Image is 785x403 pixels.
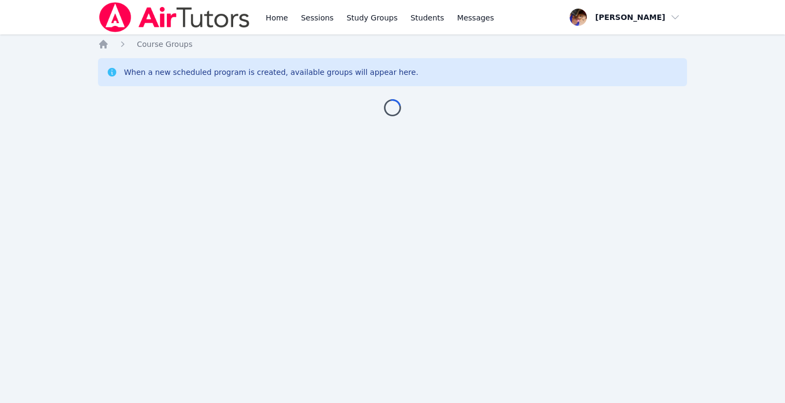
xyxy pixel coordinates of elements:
[124,67,418,78] div: When a new scheduled program is created, available groups will appear here.
[137,39,192,50] a: Course Groups
[98,39,687,50] nav: Breadcrumb
[457,12,494,23] span: Messages
[137,40,192,48] span: Course Groups
[98,2,250,32] img: Air Tutors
